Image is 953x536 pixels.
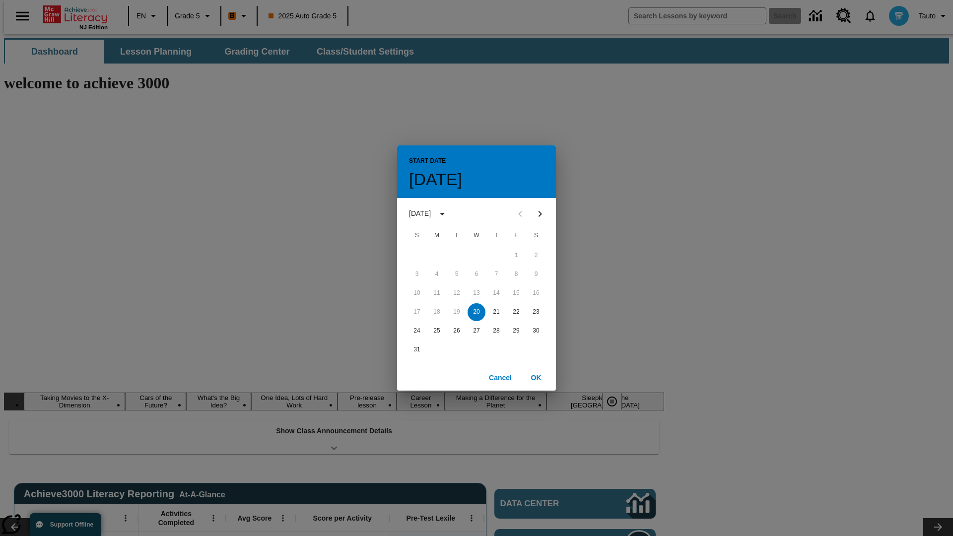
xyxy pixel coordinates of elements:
[484,369,516,387] button: Cancel
[507,303,525,321] button: 22
[468,226,485,246] span: Wednesday
[468,322,485,340] button: 27
[487,322,505,340] button: 28
[408,226,426,246] span: Sunday
[408,322,426,340] button: 24
[428,322,446,340] button: 25
[409,169,462,190] h4: [DATE]
[487,303,505,321] button: 21
[527,322,545,340] button: 30
[468,303,485,321] button: 20
[408,341,426,359] button: 31
[507,226,525,246] span: Friday
[448,322,466,340] button: 26
[428,226,446,246] span: Monday
[520,369,552,387] button: OK
[409,208,431,219] div: [DATE]
[409,153,446,169] span: Start Date
[487,226,505,246] span: Thursday
[530,204,550,224] button: Next month
[527,226,545,246] span: Saturday
[527,303,545,321] button: 23
[434,205,451,222] button: calendar view is open, switch to year view
[448,226,466,246] span: Tuesday
[507,322,525,340] button: 29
